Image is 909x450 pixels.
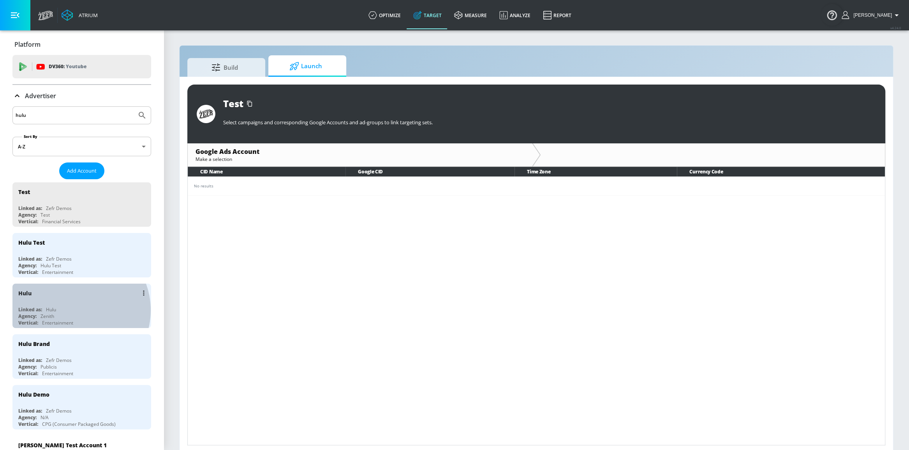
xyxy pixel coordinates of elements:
div: HuluLinked as:HuluAgency:ZenithVertical:Entertainment [12,284,151,328]
div: Google Ads Account [196,147,524,156]
div: Hulu Test [41,262,61,269]
div: Vertical: [18,421,38,427]
div: [PERSON_NAME] Test Account 1 [18,441,107,449]
div: CPG (Consumer Packaged Goods) [42,421,116,427]
div: Hulu DemoLinked as:Zefr DemosAgency:N/AVertical:CPG (Consumer Packaged Goods) [12,385,151,429]
span: Build [195,58,254,77]
div: Vertical: [18,269,38,275]
button: [PERSON_NAME] [842,11,901,20]
div: Vertical: [18,370,38,377]
a: Report [537,1,578,29]
div: Make a selection [196,156,524,162]
div: Hulu BrandLinked as:Zefr DemosAgency:PublicisVertical:Entertainment [12,334,151,379]
p: Youtube [66,62,86,71]
label: Sort By [22,134,39,139]
div: DV360: Youtube [12,55,151,78]
div: Linked as: [18,357,42,364]
div: Hulu Test [18,239,45,246]
div: Linked as: [18,256,42,262]
th: CID Name [188,167,345,176]
div: Atrium [76,12,98,19]
div: Hulu Brand [18,340,50,348]
div: Hulu Demo [18,391,49,398]
div: Platform [12,34,151,55]
a: optimize [362,1,407,29]
p: Select campaigns and corresponding Google Accounts and ad-groups to link targeting sets. [223,119,876,126]
a: Analyze [493,1,537,29]
div: Zefr Demos [46,408,72,414]
th: Google CID [345,167,514,176]
div: Hulu TestLinked as:Zefr DemosAgency:Hulu TestVertical:Entertainment [12,233,151,277]
th: Currency Code [677,167,885,176]
span: v 4.24.0 [890,26,901,30]
th: Time Zone [514,167,677,176]
div: No results [194,183,879,189]
div: Linked as: [18,306,42,313]
div: N/A [41,414,49,421]
div: Entertainment [42,370,73,377]
p: DV360: [49,62,86,71]
input: Search by name [16,110,134,120]
span: Launch [276,57,335,76]
div: Linked as: [18,205,42,212]
span: Add Account [67,166,97,175]
a: Target [407,1,448,29]
div: Publicis [41,364,57,370]
div: TestLinked as:Zefr DemosAgency:TestVertical:Financial Services [12,182,151,227]
div: Zefr Demos [46,357,72,364]
div: Agency: [18,313,37,319]
div: A-Z [12,137,151,156]
div: Entertainment [42,319,73,326]
div: Zenith [41,313,54,319]
div: Financial Services [42,218,81,225]
p: Platform [14,40,41,49]
div: Test [41,212,50,218]
div: Hulu [18,289,32,297]
button: Submit Search [134,107,151,124]
div: Google Ads AccountMake a selection [188,143,532,166]
div: Entertainment [42,269,73,275]
p: Advertiser [25,92,56,100]
div: Hulu [46,306,56,313]
div: Vertical: [18,218,38,225]
div: Linked as: [18,408,42,414]
button: Open Resource Center [821,4,843,26]
div: Test [18,188,30,196]
a: measure [448,1,493,29]
div: Zefr Demos [46,205,72,212]
span: login as: justin.nim@zefr.com [850,12,892,18]
div: Agency: [18,212,37,218]
div: Agency: [18,262,37,269]
div: Agency: [18,414,37,421]
div: Vertical: [18,319,38,326]
button: Add Account [59,162,104,179]
div: Advertiser [12,85,151,107]
a: Atrium [62,9,98,21]
div: Zefr Demos [46,256,72,262]
div: Agency: [18,364,37,370]
div: Test [223,97,243,110]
